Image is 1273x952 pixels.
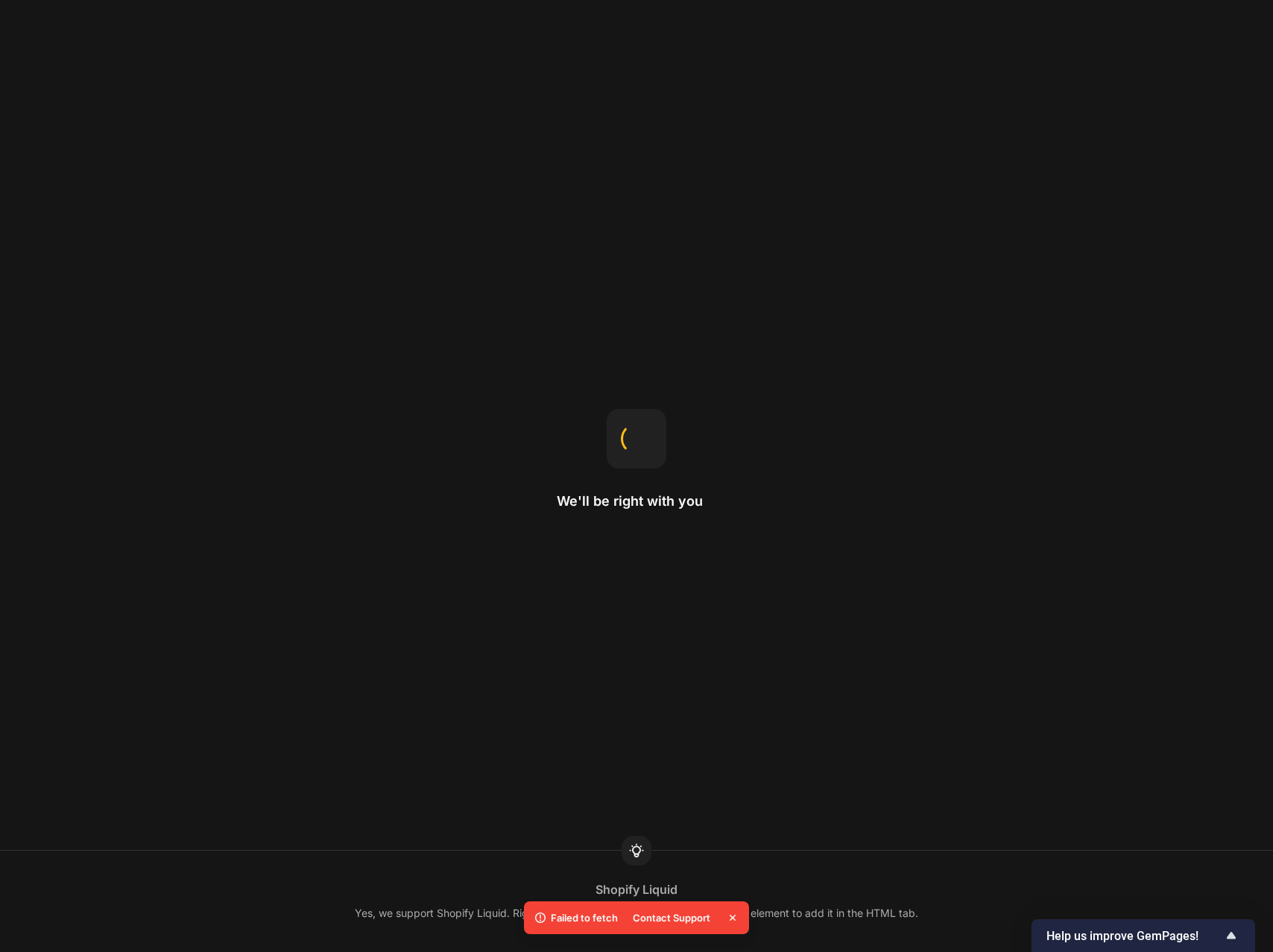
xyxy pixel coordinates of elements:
[1046,927,1240,945] button: Show survey - Help us improve GemPages!
[355,904,918,922] div: Yes, we support Shopify Liquid. Right-click and open the Edit Code modal of the element to add it...
[551,910,618,925] p: Failed to fetch
[557,492,716,510] h2: We'll be right with you
[624,907,719,928] div: Contact Support
[1046,929,1222,943] span: Help us improve GemPages!
[596,880,677,898] div: Shopify Liquid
